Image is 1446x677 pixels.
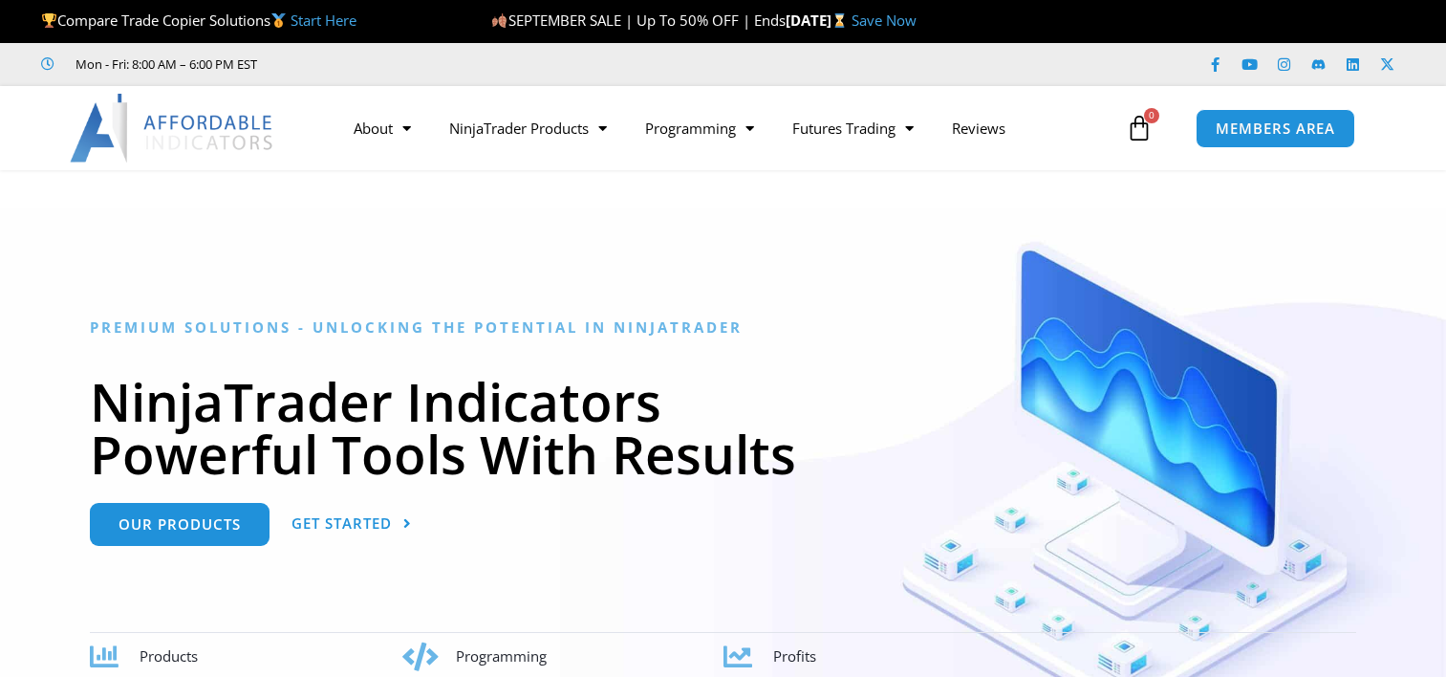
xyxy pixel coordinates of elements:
span: Programming [456,646,547,666]
a: Start Here [291,11,356,30]
img: LogoAI | Affordable Indicators – NinjaTrader [70,94,275,163]
a: About [335,106,430,150]
h6: Premium Solutions - Unlocking the Potential in NinjaTrader [90,318,1356,337]
img: 🏆 [42,13,56,28]
a: Save Now [852,11,917,30]
iframe: Customer reviews powered by Trustpilot [284,55,571,74]
span: Get Started [291,516,392,531]
span: Profits [773,646,816,666]
nav: Menu [335,106,1121,150]
a: Futures Trading [773,106,933,150]
span: Our Products [119,517,241,532]
a: Our Products [90,503,270,546]
a: 0 [1097,100,1181,156]
h1: NinjaTrader Indicators Powerful Tools With Results [90,375,1356,480]
span: SEPTEMBER SALE | Up To 50% OFF | Ends [491,11,785,30]
span: Products [140,646,198,666]
strong: [DATE] [786,11,852,30]
span: MEMBERS AREA [1216,121,1335,136]
a: MEMBERS AREA [1196,109,1355,148]
span: 0 [1144,108,1159,123]
a: Programming [626,106,773,150]
a: Get Started [291,503,412,546]
img: 🥇 [271,13,286,28]
a: NinjaTrader Products [430,106,626,150]
img: 🍂 [492,13,507,28]
span: Compare Trade Copier Solutions [41,11,356,30]
img: ⌛ [832,13,847,28]
a: Reviews [933,106,1025,150]
span: Mon - Fri: 8:00 AM – 6:00 PM EST [71,53,257,76]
